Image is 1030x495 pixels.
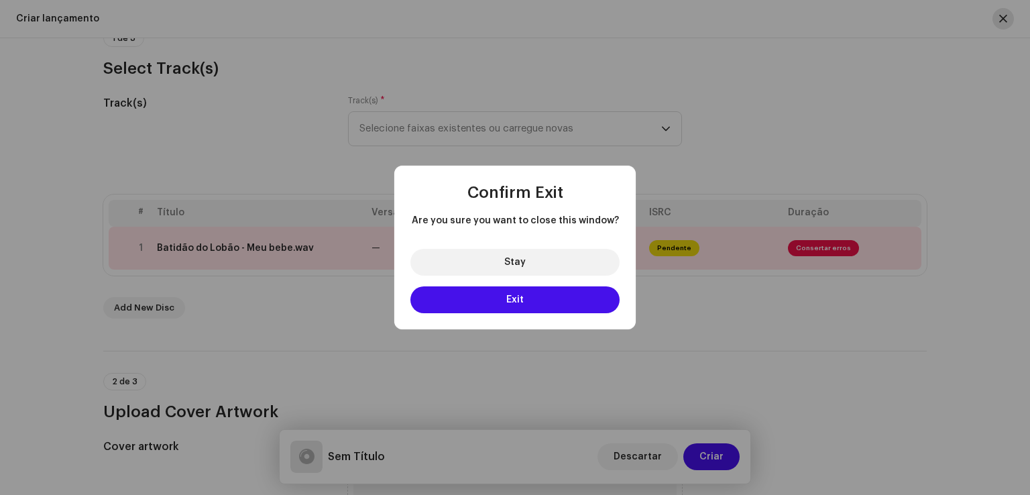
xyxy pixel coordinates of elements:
[504,258,526,267] span: Stay
[506,295,524,305] span: Exit
[410,249,620,276] button: Stay
[410,214,620,227] span: Are you sure you want to close this window?
[410,286,620,313] button: Exit
[467,184,563,201] span: Confirm Exit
